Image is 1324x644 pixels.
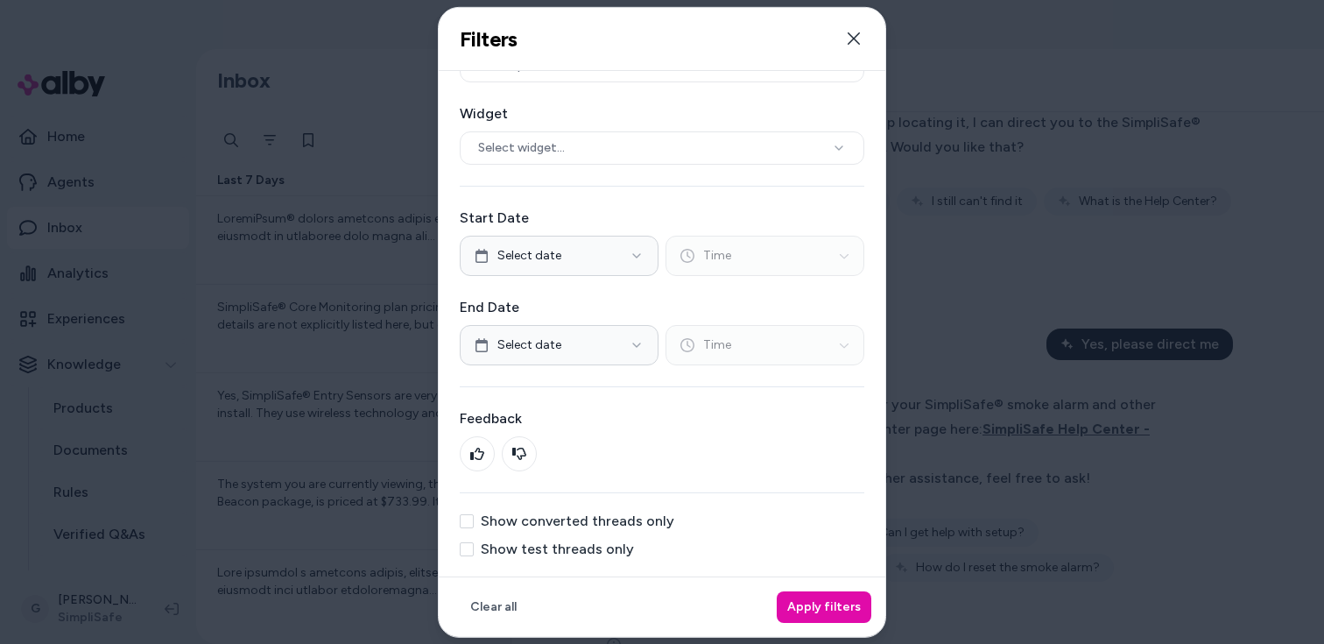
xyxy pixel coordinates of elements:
button: Apply filters [777,591,871,623]
span: Select date [497,246,561,264]
button: Select date [460,235,658,275]
span: Select product... [478,56,572,74]
span: Select date [497,336,561,353]
label: Start Date [460,207,864,228]
label: Widget [460,103,864,124]
label: End Date [460,296,864,317]
button: Select date [460,324,658,364]
label: Show converted threads only [481,513,674,527]
label: Feedback [460,407,864,428]
h2: Filters [460,25,518,52]
label: Show test threads only [481,541,634,556]
button: Clear all [460,591,527,623]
